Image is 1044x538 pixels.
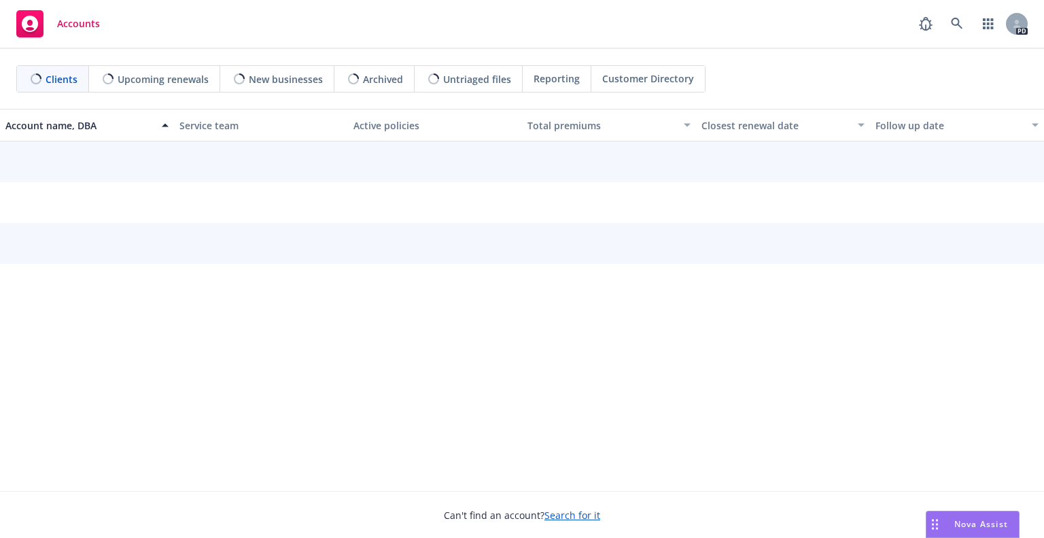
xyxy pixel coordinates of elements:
[11,5,105,43] a: Accounts
[118,72,209,86] span: Upcoming renewals
[870,109,1044,141] button: Follow up date
[174,109,348,141] button: Service team
[602,71,694,86] span: Customer Directory
[926,511,943,537] div: Drag to move
[544,509,600,522] a: Search for it
[249,72,323,86] span: New businesses
[912,10,939,37] a: Report a Bug
[975,10,1002,37] a: Switch app
[353,118,517,133] div: Active policies
[943,10,971,37] a: Search
[534,71,580,86] span: Reporting
[522,109,696,141] button: Total premiums
[926,511,1020,538] button: Nova Assist
[696,109,870,141] button: Closest renewal date
[443,72,511,86] span: Untriaged files
[5,118,154,133] div: Account name, DBA
[348,109,522,141] button: Active policies
[701,118,850,133] div: Closest renewal date
[954,518,1008,530] span: Nova Assist
[57,18,100,29] span: Accounts
[527,118,676,133] div: Total premiums
[444,508,600,522] span: Can't find an account?
[46,72,77,86] span: Clients
[179,118,343,133] div: Service team
[875,118,1024,133] div: Follow up date
[363,72,403,86] span: Archived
